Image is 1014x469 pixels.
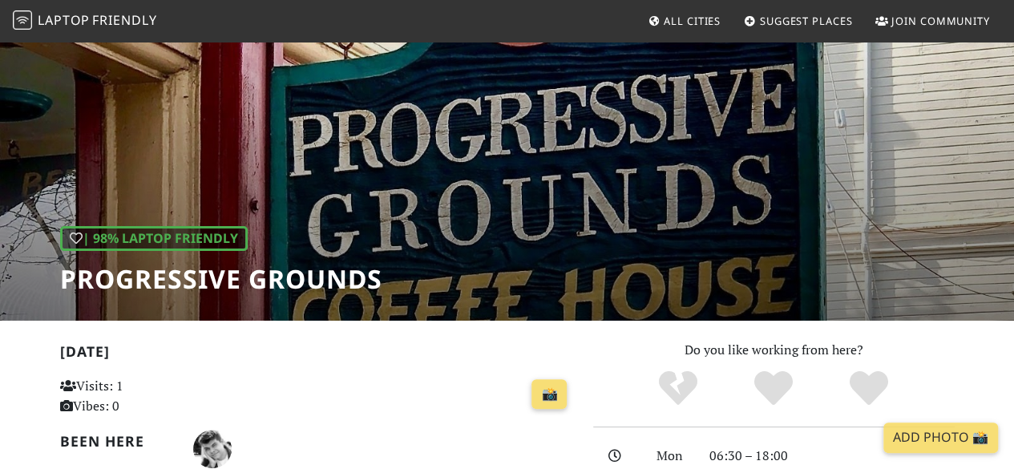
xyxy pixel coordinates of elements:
span: Join Community [891,14,990,28]
span: Suggest Places [760,14,853,28]
div: Definitely! [821,369,916,409]
a: Join Community [869,6,996,35]
div: Mon [647,446,700,467]
span: Vlad Sitalo [193,439,232,456]
span: Friendly [92,11,156,29]
a: 📸 [531,379,567,410]
div: | 98% Laptop Friendly [60,226,248,252]
div: 06:30 – 18:00 [700,446,964,467]
h1: Progressive Grounds [60,264,382,294]
a: Add Photo 📸 [883,423,998,453]
div: Yes [726,369,822,409]
a: Suggest Places [737,6,859,35]
img: 2406-vlad.jpg [193,430,232,468]
p: Visits: 1 Vibes: 0 [60,376,219,417]
a: All Cities [641,6,727,35]
h2: [DATE] [60,343,574,366]
img: LaptopFriendly [13,10,32,30]
p: Do you like working from here? [593,340,955,361]
span: Laptop [38,11,90,29]
div: No [631,369,726,409]
a: LaptopFriendly LaptopFriendly [13,7,157,35]
h2: Been here [60,433,174,450]
span: All Cities [664,14,721,28]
